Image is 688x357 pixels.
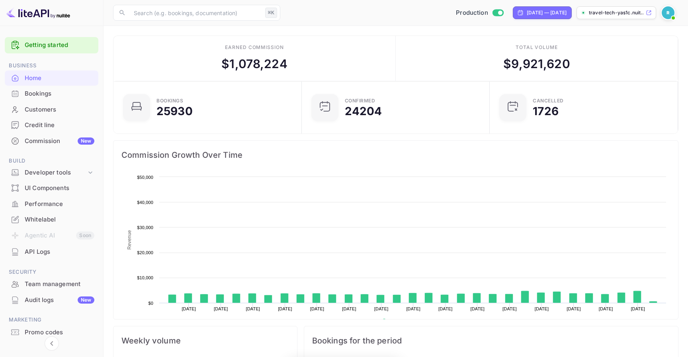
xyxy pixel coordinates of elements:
text: [DATE] [214,306,228,311]
div: 24204 [345,106,382,117]
div: Bookings [25,89,94,98]
div: 1726 [533,106,559,117]
text: [DATE] [342,306,356,311]
span: Build [5,157,98,165]
div: CANCELLED [533,98,564,103]
div: Customers [25,105,94,114]
a: API Logs [5,244,98,259]
div: Bookings [156,98,183,103]
div: Promo codes [25,328,94,337]
text: [DATE] [631,306,645,311]
text: [DATE] [310,306,324,311]
text: [DATE] [502,306,517,311]
text: $0 [148,301,153,306]
text: [DATE] [182,306,196,311]
text: [DATE] [535,306,549,311]
text: [DATE] [246,306,260,311]
text: [DATE] [278,306,292,311]
div: Home [5,71,98,86]
div: Developer tools [5,166,98,180]
div: Performance [5,196,98,212]
div: Switch to Sandbox mode [453,8,506,18]
div: 25930 [156,106,193,117]
a: CommissionNew [5,133,98,148]
a: Whitelabel [5,212,98,227]
div: Credit line [5,118,98,133]
a: Customers [5,102,98,117]
div: Getting started [5,37,98,53]
div: Total volume [516,44,558,51]
div: UI Components [25,184,94,193]
span: Commission Growth Over Time [121,149,670,161]
div: ⌘K [265,8,277,18]
div: Team management [25,280,94,289]
div: Commission [25,137,94,146]
a: Home [5,71,98,85]
a: Bookings [5,86,98,101]
div: API Logs [25,247,94,257]
span: Security [5,268,98,277]
text: [DATE] [567,306,581,311]
a: Promo codes [5,325,98,339]
span: Marketing [5,316,98,324]
div: Credit line [25,121,94,130]
div: Audit logsNew [5,292,98,308]
a: Team management [5,277,98,291]
a: UI Components [5,180,98,195]
div: Audit logs [25,296,94,305]
text: $30,000 [137,225,153,230]
div: Performance [25,200,94,209]
text: $10,000 [137,275,153,280]
a: Credit line [5,118,98,132]
text: $40,000 [137,200,153,205]
text: $50,000 [137,175,153,180]
text: [DATE] [374,306,389,311]
div: New [78,137,94,145]
text: [DATE] [471,306,485,311]
input: Search (e.g. bookings, documentation) [129,5,262,21]
a: Getting started [25,41,94,50]
div: [DATE] — [DATE] [527,9,567,16]
img: LiteAPI logo [6,6,70,19]
img: Revolut [662,6,674,19]
text: [DATE] [599,306,613,311]
a: Audit logsNew [5,292,98,307]
a: Performance [5,196,98,211]
text: Revenue [389,319,410,324]
div: Confirmed [345,98,375,103]
text: [DATE] [438,306,453,311]
div: CommissionNew [5,133,98,149]
div: API Logs [5,244,98,260]
div: $ 9,921,620 [503,55,570,73]
button: Collapse navigation [45,336,59,351]
div: Team management [5,277,98,292]
span: Weekly volume [121,334,289,347]
div: Bookings [5,86,98,102]
p: travel-tech-yas1c.nuit... [589,9,644,16]
div: Whitelabel [25,215,94,224]
div: $ 1,078,224 [221,55,287,73]
div: New [78,296,94,304]
span: Bookings for the period [312,334,670,347]
span: Business [5,61,98,70]
div: Promo codes [5,325,98,340]
span: Production [456,8,488,18]
text: [DATE] [406,306,420,311]
div: Developer tools [25,168,86,177]
text: $20,000 [137,250,153,255]
div: Home [25,74,94,83]
text: Revenue [127,230,132,249]
div: Earned commission [225,44,284,51]
div: UI Components [5,180,98,196]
